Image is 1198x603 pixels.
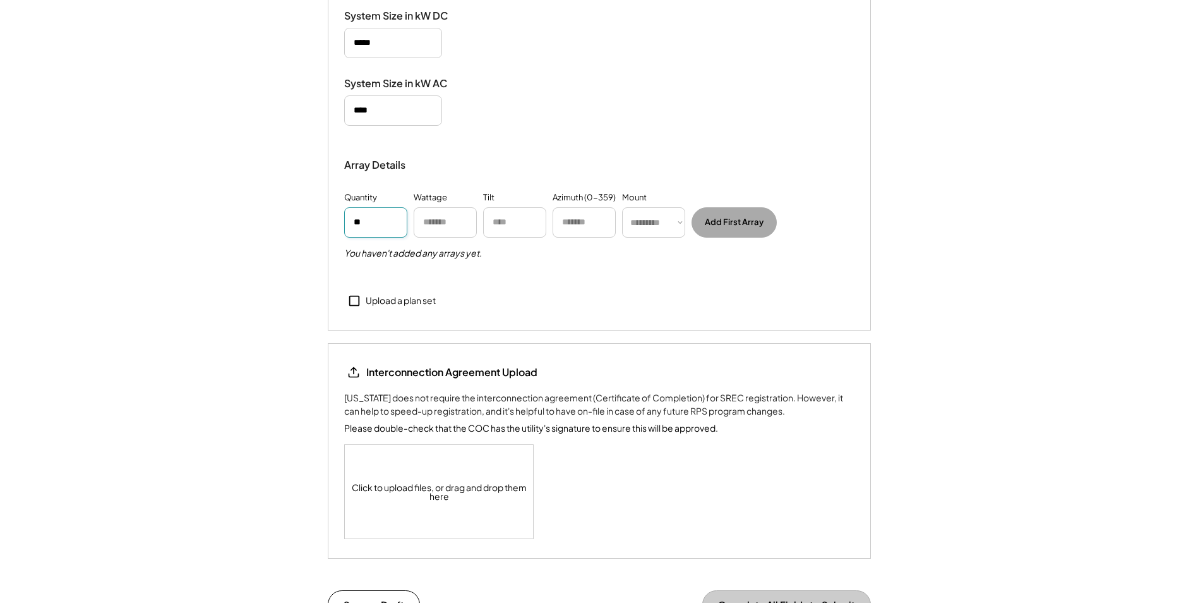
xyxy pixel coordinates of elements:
[344,422,718,435] div: Please double-check that the COC has the utility's signature to ensure this will be approved.
[366,295,436,307] div: Upload a plan set
[344,391,854,418] div: [US_STATE] does not require the interconnection agreement (Certificate of Completion) for SREC re...
[553,192,616,204] div: Azimuth (0-359)
[344,157,407,173] div: Array Details
[692,207,777,238] button: Add First Array
[344,77,470,90] div: System Size in kW AC
[344,192,377,204] div: Quantity
[344,247,482,260] h5: You haven't added any arrays yet.
[345,445,534,539] div: Click to upload files, or drag and drop them here
[344,9,470,23] div: System Size in kW DC
[622,192,647,204] div: Mount
[414,192,447,204] div: Wattage
[366,365,537,379] div: Interconnection Agreement Upload
[483,192,494,204] div: Tilt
